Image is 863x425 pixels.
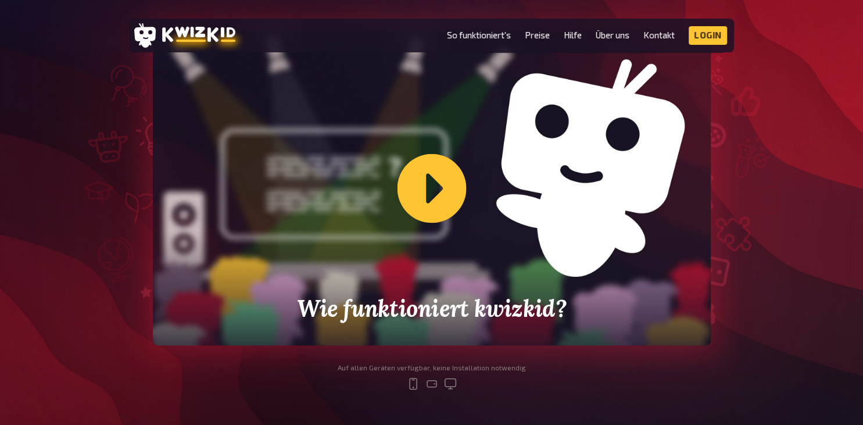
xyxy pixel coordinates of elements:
[564,30,582,40] a: Hilfe
[406,377,420,391] svg: mobile
[443,377,457,391] svg: desktop
[689,26,727,45] a: Login
[643,30,675,40] a: Kontakt
[447,30,511,40] a: So funktioniert's
[338,364,526,372] div: Auf allen Geräten verfügbar, keine Installation notwendig
[425,377,439,391] svg: tablet
[525,30,550,40] a: Preise
[264,295,599,322] h2: Wie funktioniert kwizkid?
[596,30,629,40] a: Über uns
